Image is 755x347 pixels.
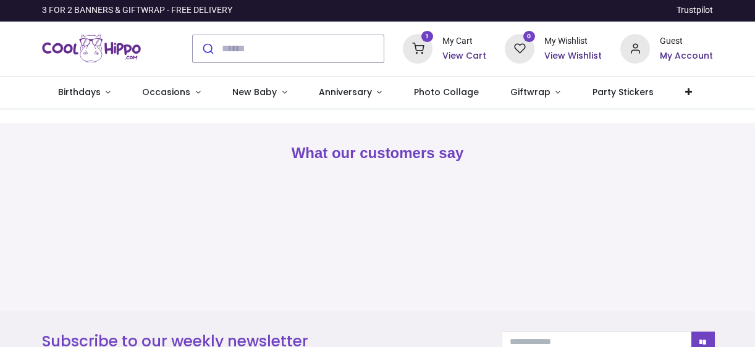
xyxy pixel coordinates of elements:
a: 0 [505,43,534,52]
a: Anniversary [303,77,398,109]
span: Giftwrap [510,86,550,98]
span: Anniversary [319,86,372,98]
a: Giftwrap [494,77,576,109]
a: Occasions [127,77,217,109]
span: Photo Collage [414,86,479,98]
button: Submit [193,35,222,62]
a: New Baby [217,77,303,109]
span: Party Stickers [593,86,654,98]
a: Birthdays [42,77,127,109]
a: 1 [403,43,432,52]
img: Cool Hippo [42,31,141,66]
div: My Cart [442,35,486,48]
div: My Wishlist [544,35,602,48]
span: Occasions [142,86,190,98]
sup: 0 [523,31,535,43]
div: Guest [660,35,713,48]
a: Trustpilot [677,4,713,17]
a: View Wishlist [544,50,602,62]
div: 3 FOR 2 BANNERS & GIFTWRAP - FREE DELIVERY [42,4,232,17]
span: New Baby [232,86,277,98]
a: View Cart [442,50,486,62]
span: Birthdays [58,86,101,98]
sup: 1 [421,31,433,43]
h2: What our customers say [42,143,713,164]
a: Logo of Cool Hippo [42,31,141,66]
a: My Account [660,50,713,62]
